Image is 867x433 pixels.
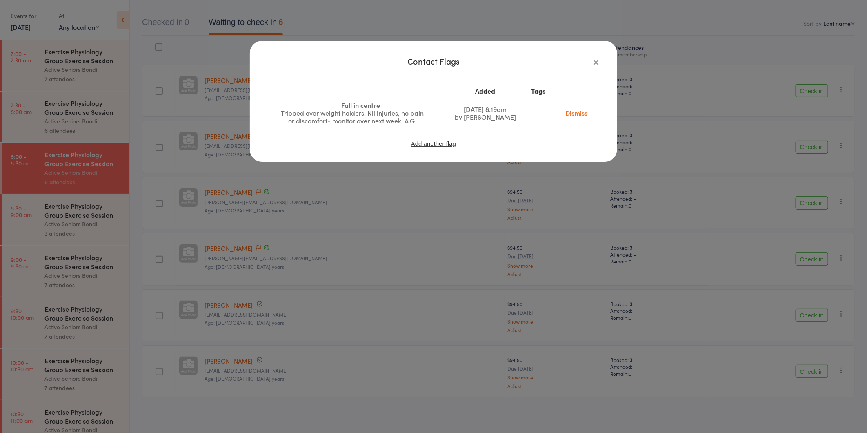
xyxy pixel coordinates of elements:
[525,84,552,98] th: Tags
[446,84,525,98] th: Added
[281,109,424,125] div: Tripped over weight holders. Nil injuries, no pain or discomfort- monitor over next week. A.G.
[266,57,601,65] div: Contact Flags
[342,100,380,109] span: Fall in centre
[446,98,525,128] td: [DATE] 8:19am by [PERSON_NAME]
[559,108,594,117] a: Dismiss this flag
[410,140,457,147] button: Add another flag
